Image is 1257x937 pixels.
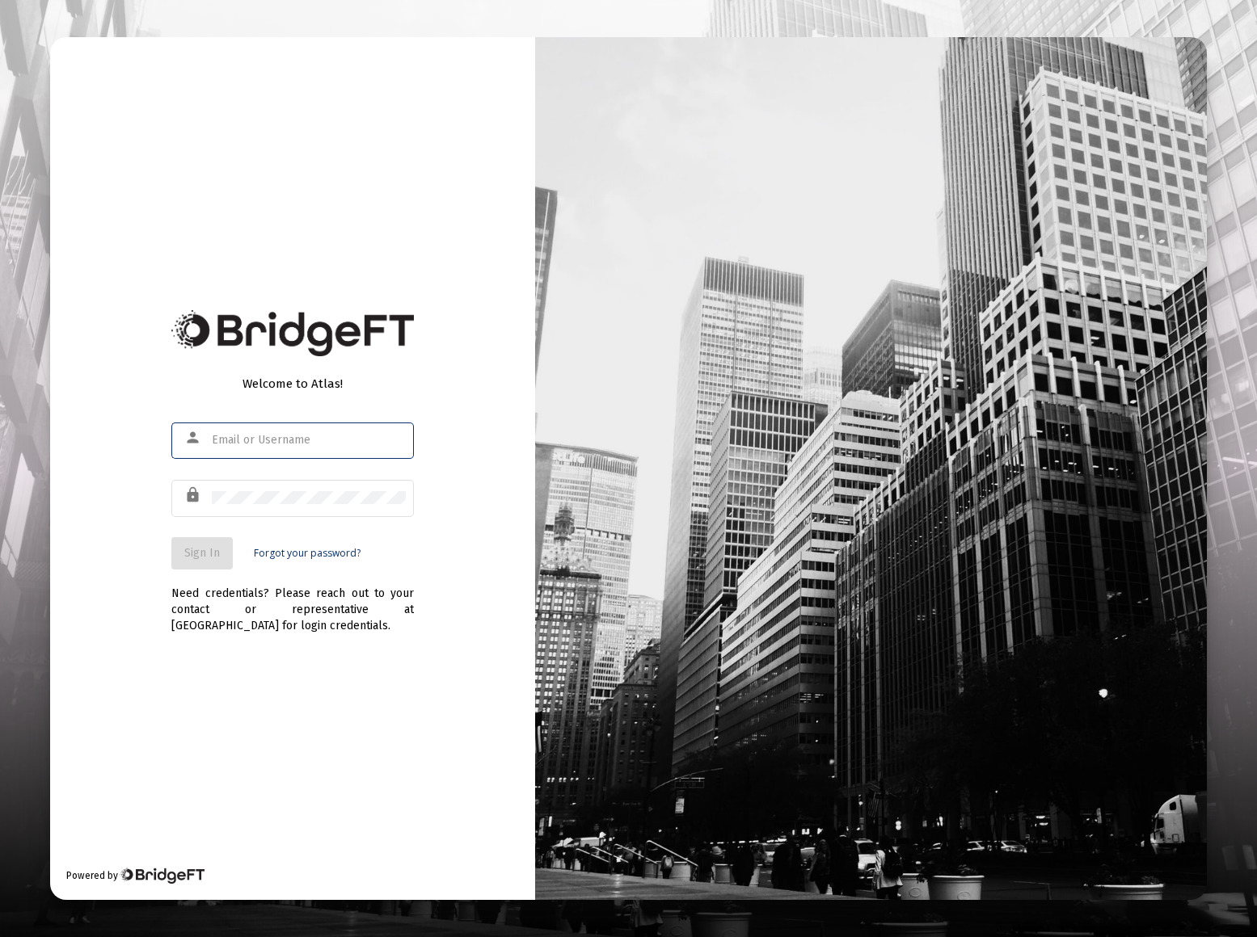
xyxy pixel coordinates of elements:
input: Email or Username [212,434,406,447]
mat-icon: person [184,428,204,447]
img: Bridge Financial Technology Logo [171,310,414,356]
div: Need credentials? Please reach out to your contact or representative at [GEOGRAPHIC_DATA] for log... [171,569,414,634]
button: Sign In [171,537,233,569]
mat-icon: lock [184,485,204,505]
div: Welcome to Atlas! [171,376,414,392]
a: Forgot your password? [254,545,361,561]
img: Bridge Financial Technology Logo [120,868,205,884]
span: Sign In [184,546,220,560]
div: Powered by [66,868,205,884]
